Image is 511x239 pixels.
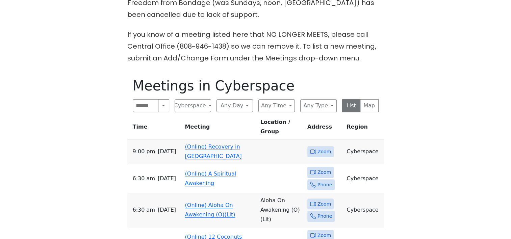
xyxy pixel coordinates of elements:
span: [DATE] [158,147,176,156]
span: Zoom [317,200,331,208]
button: Any Time [258,99,295,112]
th: Address [305,117,344,139]
th: Region [344,117,384,139]
span: 9:00 PM [133,147,155,156]
th: Meeting [182,117,258,139]
span: Zoom [317,168,331,177]
span: 6:30 AM [133,205,155,215]
h1: Meetings in Cyberspace [133,78,379,94]
span: Phone [317,181,332,189]
button: Any Day [216,99,253,112]
span: Phone [317,212,332,220]
button: List [342,99,361,112]
span: 6:30 AM [133,174,155,183]
button: Map [360,99,379,112]
th: Time [127,117,182,139]
a: (Online) A Spiritual Awakening [185,170,236,186]
td: Cyberspace [344,164,384,193]
button: Search [158,99,169,112]
span: [DATE] [158,205,176,215]
button: Cyberspace [175,99,211,112]
a: (Online) Recovery in [GEOGRAPHIC_DATA] [185,143,242,159]
a: (Online) Aloha On Awakening (O)(Lit) [185,202,235,218]
button: Any Type [300,99,337,112]
th: Location / Group [258,117,305,139]
span: Zoom [317,148,331,156]
td: Cyberspace [344,139,384,164]
input: Search [133,99,159,112]
td: Aloha On Awakening (O) (Lit) [258,193,305,227]
p: If you know of a meeting listed here that NO LONGER MEETS, please call Central Office (808-946-14... [127,29,384,64]
td: Cyberspace [344,193,384,227]
span: [DATE] [158,174,176,183]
